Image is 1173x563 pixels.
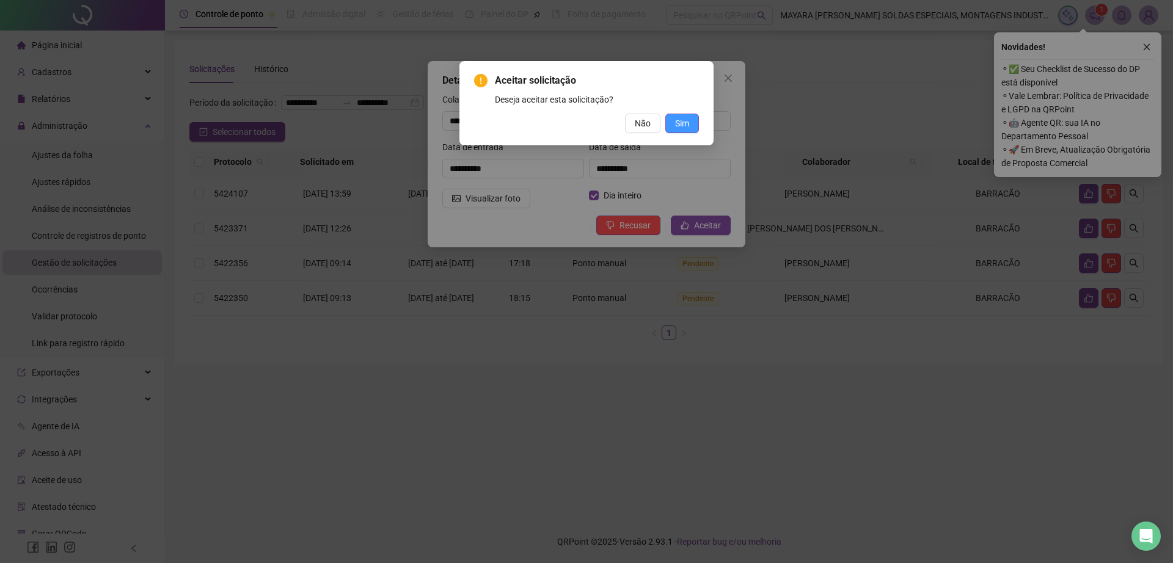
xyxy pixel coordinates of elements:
span: Sim [675,117,689,130]
span: Não [635,117,651,130]
span: exclamation-circle [474,74,488,87]
div: Deseja aceitar esta solicitação? [495,93,699,106]
span: Aceitar solicitação [495,73,699,88]
div: Open Intercom Messenger [1131,521,1161,551]
button: Sim [665,114,699,133]
button: Não [625,114,660,133]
